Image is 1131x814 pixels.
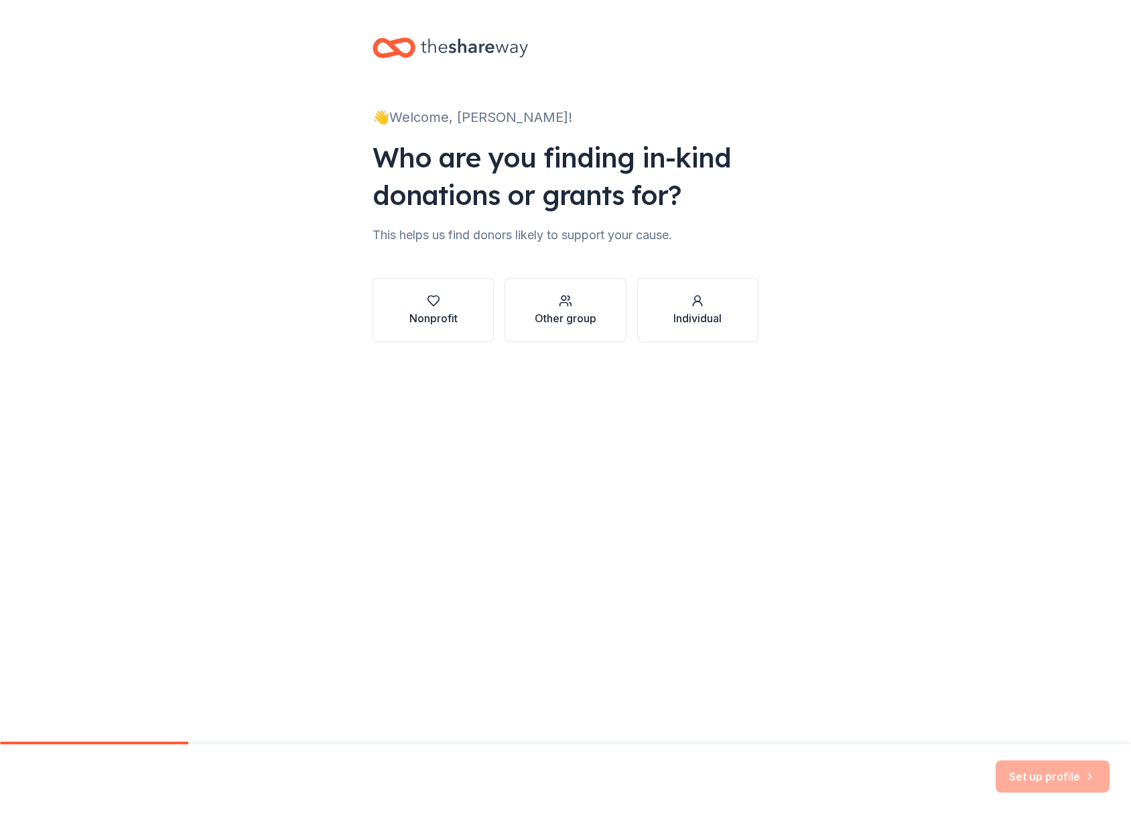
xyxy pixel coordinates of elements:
div: Individual [673,310,722,326]
div: This helps us find donors likely to support your cause. [373,224,758,246]
button: Other group [505,278,626,342]
button: Nonprofit [373,278,494,342]
div: Nonprofit [409,310,458,326]
div: 👋 Welcome, [PERSON_NAME]! [373,107,758,128]
div: Other group [535,310,596,326]
div: Who are you finding in-kind donations or grants for? [373,139,758,214]
button: Individual [637,278,758,342]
